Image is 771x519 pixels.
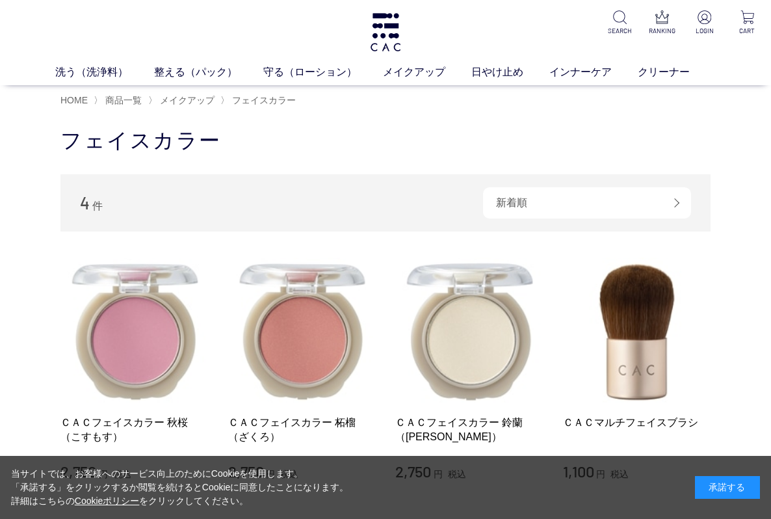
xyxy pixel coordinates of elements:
[383,64,471,80] a: メイクアップ
[649,10,676,36] a: RANKING
[11,467,349,508] div: 当サイトでは、お客様へのサービス向上のためにCookieを使用します。 「承諾する」をクリックするか閲覧を続けるとCookieに同意したことになります。 詳細はこちらの をクリックしてください。
[60,416,209,444] a: ＣＡＣフェイスカラー 秋桜（こすもす）
[60,258,209,406] img: ＣＡＣフェイスカラー 秋桜（こすもす）
[94,94,145,107] li: 〉
[55,64,154,80] a: 洗う（洗浄料）
[369,13,402,51] img: logo
[691,26,718,36] p: LOGIN
[471,64,549,80] a: 日やけ止め
[638,64,716,80] a: クリーナー
[733,26,761,36] p: CART
[60,95,88,105] a: HOME
[691,10,718,36] a: LOGIN
[75,496,140,506] a: Cookieポリシー
[232,95,296,105] span: フェイスカラー
[148,94,218,107] li: 〉
[695,476,760,499] div: 承諾する
[105,95,142,105] span: 商品一覧
[92,200,103,211] span: 件
[607,26,634,36] p: SEARCH
[263,64,383,80] a: 守る（ローション）
[395,258,543,406] img: ＣＡＣフェイスカラー 鈴蘭（すずらん）
[60,127,711,155] h1: フェイスカラー
[228,258,376,406] img: ＣＡＣフェイスカラー 柘榴（ざくろ）
[483,187,691,219] div: 新着順
[563,258,711,406] img: ＣＡＣマルチフェイスブラシ
[80,193,90,213] span: 4
[220,94,299,107] li: 〉
[103,95,142,105] a: 商品一覧
[563,416,711,429] a: ＣＡＣマルチフェイスブラシ
[395,416,543,444] a: ＣＡＣフェイスカラー 鈴蘭（[PERSON_NAME]）
[157,95,215,105] a: メイクアップ
[607,10,634,36] a: SEARCH
[229,95,296,105] a: フェイスカラー
[228,416,376,444] a: ＣＡＣフェイスカラー 柘榴（ざくろ）
[154,64,263,80] a: 整える（パック）
[549,64,638,80] a: インナーケア
[160,95,215,105] span: メイクアップ
[733,10,761,36] a: CART
[649,26,676,36] p: RANKING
